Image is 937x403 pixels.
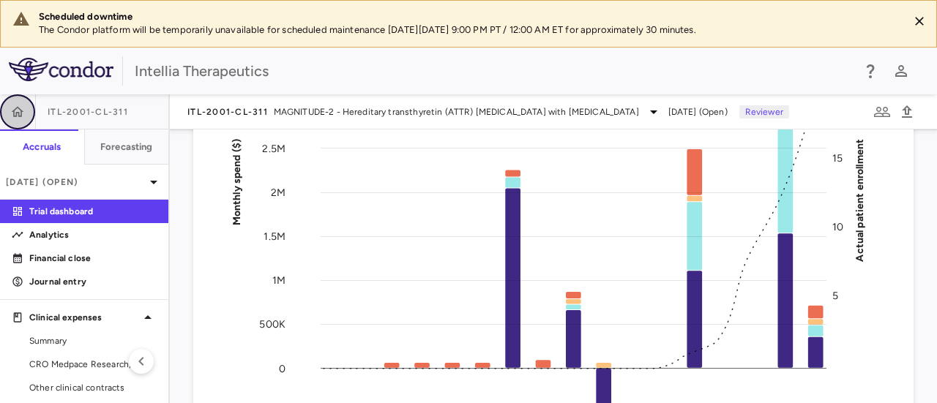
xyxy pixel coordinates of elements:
[187,106,268,118] span: ITL-2001-CL-311
[271,186,285,198] tspan: 2M
[100,140,153,154] h6: Forecasting
[29,275,157,288] p: Journal entry
[264,230,285,243] tspan: 1.5M
[29,381,157,394] span: Other clinical contracts
[23,140,61,154] h6: Accruals
[29,228,157,241] p: Analytics
[262,142,285,154] tspan: 2.5M
[274,105,639,118] span: MAGNITUDE-2 - Hereditary transthyretin (ATTR) [MEDICAL_DATA] with [MEDICAL_DATA]
[29,334,157,347] span: Summary
[39,23,897,37] p: The Condor platform will be temporarily unavailable for scheduled maintenance [DATE][DATE] 9:00 P...
[668,105,728,118] span: [DATE] (Open)
[908,10,930,32] button: Close
[29,205,157,218] p: Trial dashboard
[832,152,843,165] tspan: 15
[48,106,128,118] span: ITL-2001-CL-311
[29,358,157,371] span: CRO Medpace Research, Inc.
[231,138,243,225] tspan: Monthly spend ($)
[854,138,866,261] tspan: Actual patient enrollment
[832,290,838,302] tspan: 5
[6,176,145,189] p: [DATE] (Open)
[272,274,285,287] tspan: 1M
[29,252,157,265] p: Financial close
[39,10,897,23] div: Scheduled downtime
[832,221,843,233] tspan: 10
[279,362,285,374] tspan: 0
[739,105,789,118] p: Reviewer
[9,58,113,81] img: logo-full-SnFGN8VE.png
[29,311,139,324] p: Clinical expenses
[135,60,852,82] div: Intellia Therapeutics
[259,318,285,331] tspan: 500K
